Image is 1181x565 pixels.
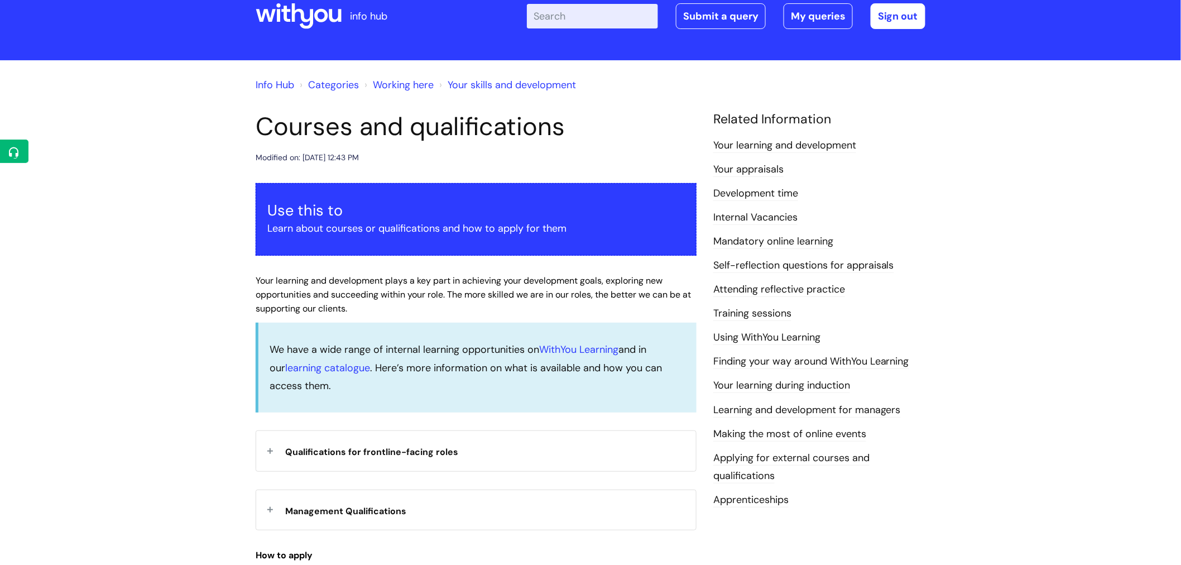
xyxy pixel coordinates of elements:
a: WithYou Learning [539,343,618,356]
span: Qualifications for frontline-facing roles [285,446,458,458]
span: Your learning and development plays a key part in achieving your development goals, exploring new... [256,275,691,314]
a: Using WithYou Learning [713,331,820,345]
a: Working here [373,78,434,92]
a: Mandatory online learning [713,234,833,249]
a: Finding your way around WithYou Learning [713,355,909,369]
p: info hub [350,7,387,25]
a: Sign out [871,3,925,29]
p: We have a wide range of internal learning opportunities on and in our . Here’s more information o... [270,341,685,395]
a: Your learning during induction [713,379,850,393]
a: Training sessions [713,307,791,321]
li: Solution home [297,76,359,94]
div: Modified on: [DATE] 12:43 PM [256,151,359,165]
a: Categories [308,78,359,92]
a: Development time [713,186,798,201]
li: Working here [362,76,434,94]
h1: Courses and qualifications [256,112,697,142]
a: Attending reflective practice [713,282,845,297]
a: Your skills and development [448,78,576,92]
h3: Use this to [267,202,685,219]
h4: Related Information [713,112,925,127]
a: Submit a query [676,3,766,29]
span: Management Qualifications [285,505,406,517]
strong: How to apply [256,549,313,561]
a: Self-reflection questions for appraisals [713,258,894,273]
a: Making the most of online events [713,427,866,442]
a: learning catalogue [285,361,370,375]
a: Learning and development for managers [713,403,901,418]
a: Info Hub [256,78,294,92]
a: Your appraisals [713,162,784,177]
a: Applying for external courses and qualifications [713,451,870,483]
a: My queries [784,3,853,29]
a: Your learning and development [713,138,856,153]
li: Your skills and development [436,76,576,94]
p: Learn about courses or qualifications and how to apply for them [267,219,685,237]
div: | - [527,3,925,29]
a: Apprenticeships [713,493,789,507]
a: Internal Vacancies [713,210,798,225]
input: Search [527,4,658,28]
